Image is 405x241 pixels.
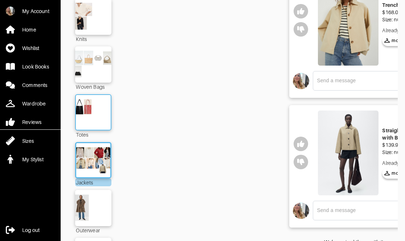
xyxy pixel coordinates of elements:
[22,45,39,52] div: Wishlist
[22,156,44,163] div: My Stylist
[293,203,309,219] img: avatar
[22,227,40,234] div: Log out
[22,82,47,89] div: Comments
[75,83,111,91] div: Woven Bags
[75,130,111,138] div: Totes
[22,8,49,15] div: My Account
[22,63,49,70] div: Look Books
[74,99,113,126] img: Outfit Totes
[6,7,15,16] img: xWemDYNAqtuhRT7mQ8QZfc8g
[22,26,36,33] div: Home
[75,226,111,234] div: Outerwear
[74,147,112,174] img: Outfit Jackets
[22,119,41,126] div: Reviews
[73,50,114,79] img: Outfit Woven Bags
[73,2,114,31] img: Outfit Knits
[73,194,114,223] img: Outfit Outerwear
[293,73,309,89] img: avatar
[22,100,46,107] div: Wardrobe
[75,35,111,43] div: Knits
[318,111,379,195] img: Straight Cotton Jacket with Buttons
[22,137,34,145] div: Sizes
[75,178,111,186] div: Jackets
